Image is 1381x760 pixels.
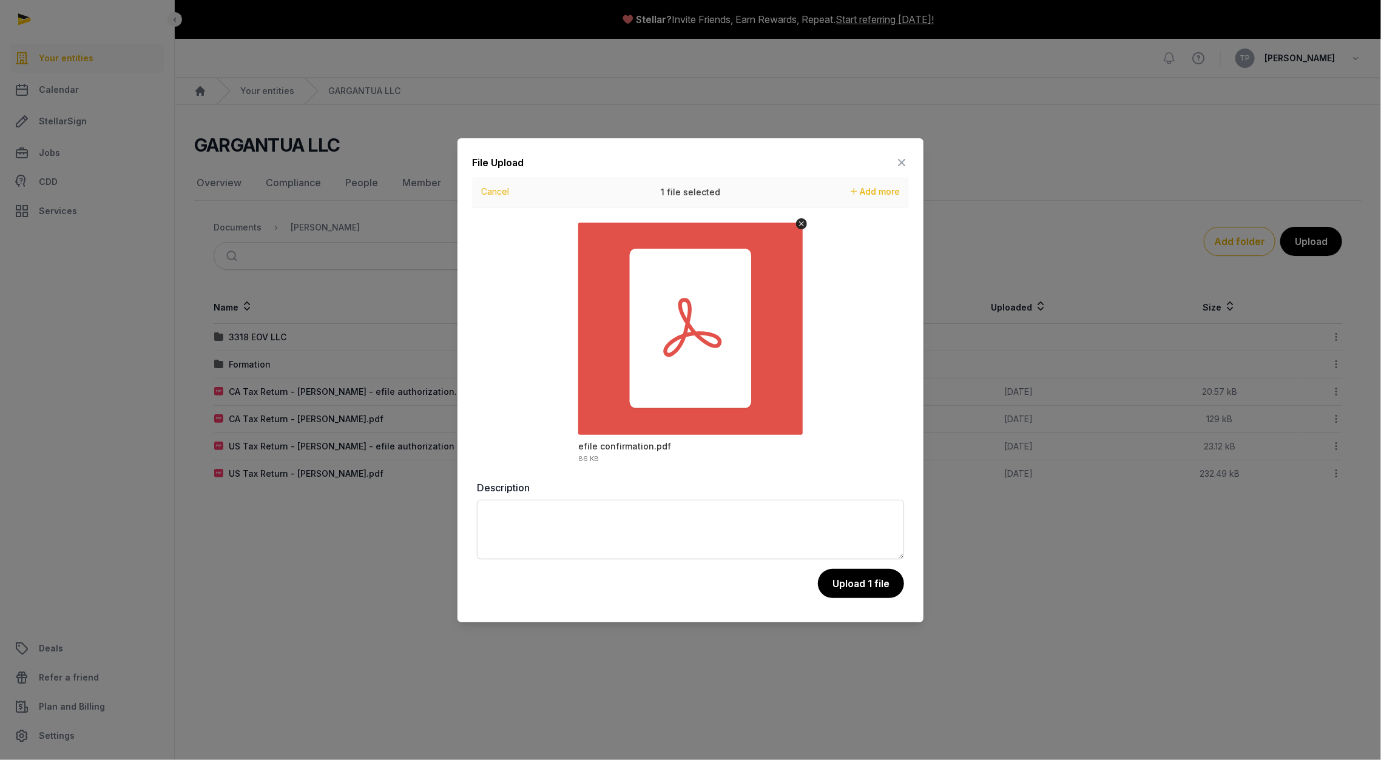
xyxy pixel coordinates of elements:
[818,569,904,598] button: Upload 1 file
[478,183,513,200] button: Cancel
[796,218,807,229] button: Remove file
[846,183,905,200] button: Add more files
[472,155,524,170] div: File Upload
[477,480,904,495] label: Description
[1320,702,1381,760] iframe: Chat Widget
[472,177,909,480] div: Uppy Dashboard
[578,456,599,462] div: 86 KB
[599,177,782,207] div: 1 file selected
[860,186,900,197] span: Add more
[578,440,671,452] div: efile confirmation.pdf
